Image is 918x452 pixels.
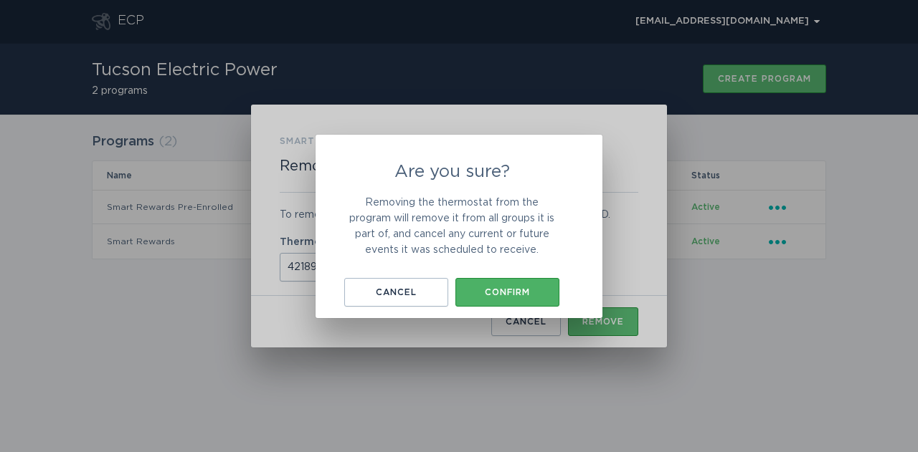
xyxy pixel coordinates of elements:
div: Are you sure? [316,135,602,318]
div: Confirm [463,288,552,297]
button: Cancel [344,278,448,307]
h2: Are you sure? [344,163,559,181]
p: Removing the thermostat from the program will remove it from all groups it is part of, and cancel... [344,195,559,258]
button: Confirm [455,278,559,307]
div: Cancel [351,288,441,297]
